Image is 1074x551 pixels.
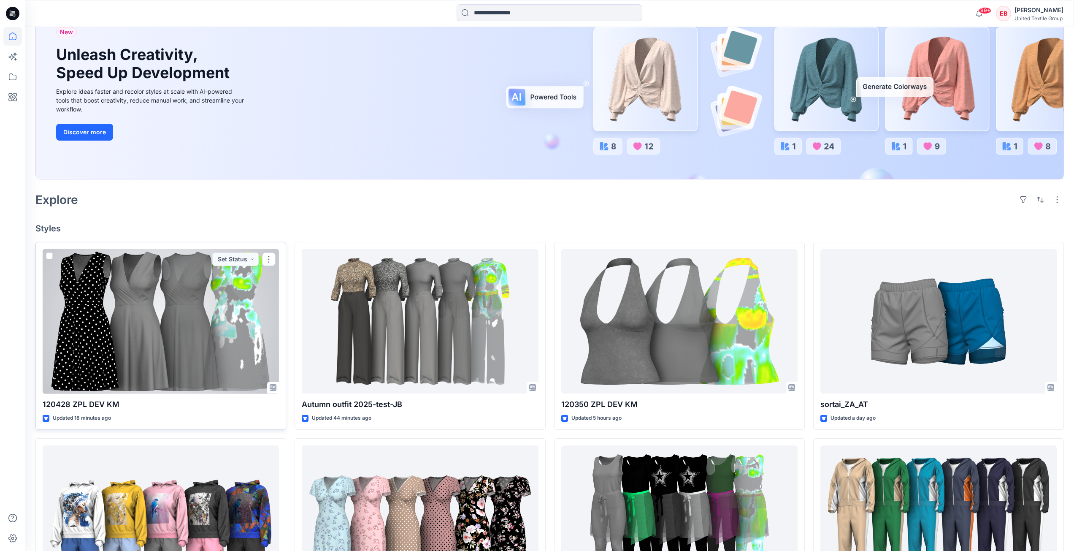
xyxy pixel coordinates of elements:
[1014,5,1063,15] div: [PERSON_NAME]
[561,399,798,410] p: 120350 ZPL DEV KM
[43,249,279,394] a: 120428 ZPL DEV KM
[820,399,1057,410] p: sortai_ZA_AT
[60,27,73,37] span: New
[43,399,279,410] p: 120428 ZPL DEV KM
[820,249,1057,394] a: sortai_ZA_AT
[56,124,246,141] a: Discover more
[571,414,622,423] p: Updated 5 hours ago
[53,414,111,423] p: Updated 18 minutes ago
[831,414,876,423] p: Updated a day ago
[302,399,538,410] p: Autumn outfit 2025-test-JB
[996,6,1011,21] div: EB
[56,87,246,114] div: Explore ideas faster and recolor styles at scale with AI-powered tools that boost creativity, red...
[312,414,371,423] p: Updated 44 minutes ago
[35,193,78,206] h2: Explore
[1014,15,1063,22] div: United Textile Group
[302,249,538,394] a: Autumn outfit 2025-test-JB
[561,249,798,394] a: 120350 ZPL DEV KM
[56,46,233,82] h1: Unleash Creativity, Speed Up Development
[35,223,1064,233] h4: Styles
[56,124,113,141] button: Discover more
[979,7,991,14] span: 99+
